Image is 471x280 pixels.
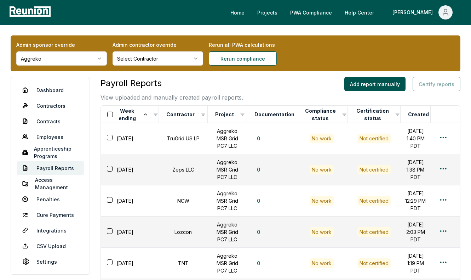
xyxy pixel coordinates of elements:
td: TNT [159,248,208,279]
td: Aggreko MSR Grid PC7 LLC [208,185,247,217]
a: Access Management [17,177,84,191]
button: 0 [251,163,266,177]
td: [DATE] 1:19 PM PDT [401,248,431,279]
a: Apprenticeship Programs [17,145,84,159]
a: PWA Compliance [285,5,338,19]
button: Project [214,107,235,122]
button: 0 [251,225,266,239]
button: Certification status [354,107,391,122]
a: Home [225,5,250,19]
h3: Payroll Reports [100,77,243,90]
button: Documentation [253,107,296,122]
td: Aggreko MSR Grid PC7 LLC [208,154,247,185]
div: [DATE] [105,258,159,268]
button: Contractor [165,107,196,122]
td: [DATE] 1:38 PM PDT [401,154,431,185]
a: Settings [17,254,84,269]
label: Admin contractor override [113,41,203,49]
div: [PERSON_NAME] [392,5,436,19]
td: Aggreko MSR Grid PC7 LLC [208,123,247,154]
p: View uploaded and manually created payroll reports. [100,93,243,102]
div: [DATE] [105,133,159,144]
a: CSV Upload [17,239,84,253]
td: [DATE] 12:29 PM PDT [401,185,431,217]
div: No work [310,134,334,143]
td: Zeps LLC [159,154,208,185]
td: Aggreko MSR Grid PC7 LLC [208,217,247,248]
a: Penalties [17,192,84,206]
button: Not certified [357,196,391,205]
a: Cure Payments [17,208,84,222]
button: 0 [251,131,266,146]
label: Rerun all PWA calculations [209,41,299,49]
div: No work [310,258,334,268]
div: [DATE] [105,227,159,237]
div: [DATE] [105,196,159,206]
td: NCW [159,185,208,217]
td: [DATE] 1:40 PM PDT [401,123,431,154]
a: Contracts [17,114,84,128]
td: Aggreko MSR Grid PC7 LLC [208,248,247,279]
a: Integrations [17,223,84,237]
button: Created [407,107,430,122]
a: Contractors [17,99,84,113]
button: Not certified [357,134,391,143]
button: Rerun compliance [209,51,277,66]
button: Not certified [357,258,391,268]
button: Not certified [357,227,391,236]
button: Add report manually [344,77,406,91]
button: [PERSON_NAME] [387,5,458,19]
a: Payroll Reports [17,161,84,175]
button: Not certified [357,165,391,174]
nav: Main [225,5,464,19]
div: No work [310,196,334,205]
button: Week ending [116,107,150,122]
td: TruGrid US LP [159,123,208,154]
div: [DATE] [105,164,159,175]
a: Employees [17,130,84,144]
a: Projects [252,5,283,19]
button: Compliance status [302,107,339,122]
a: Help Center [339,5,380,19]
a: Dashboard [17,83,84,97]
td: [DATE] 2:03 PM PDT [401,217,431,248]
div: No work [310,165,334,174]
label: Admin sponsor override [16,41,107,49]
div: No work [310,227,334,236]
button: 0 [251,256,266,270]
td: Lozcon [159,217,208,248]
button: 0 [251,194,266,208]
